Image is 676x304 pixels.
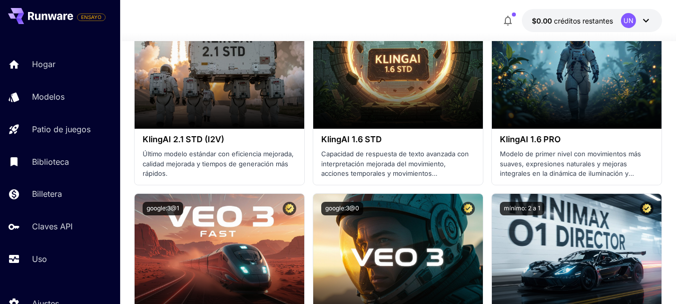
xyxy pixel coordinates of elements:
[143,134,224,144] font: KlingAI 2.1 STD (I2V)
[81,14,102,20] font: ENSAYO
[143,202,183,215] button: google:3@1
[32,189,62,199] font: Billetera
[492,1,661,129] img: alt
[522,9,662,32] button: $0.00UN
[461,202,475,215] button: Modelo certificado: examinado para garantizar el mejor rendimiento e incluye una licencia comercial.
[32,59,56,69] font: Hogar
[500,202,544,215] button: mínimo: 2 a 1
[32,124,91,134] font: Patio de juegos
[500,150,641,187] font: Modelo de primer nivel con movimientos más suaves, expresiones naturales y mejoras integrales en ...
[77,11,106,23] span: Agregue su tarjeta de pago para habilitar la funcionalidad completa de la plataforma.
[32,157,69,167] font: Biblioteca
[532,16,613,26] div: $0.00
[623,17,633,25] font: UN
[554,17,613,25] font: créditos restantes
[500,134,561,144] font: KlingAI 1.6 PRO
[32,254,47,264] font: Uso
[321,134,382,144] font: KlingAI 1.6 STD
[325,204,359,212] font: google:3@0
[32,221,73,231] font: Claves API
[283,202,296,215] button: Modelo certificado: examinado para garantizar el mejor rendimiento e incluye una licencia comercial.
[504,204,540,212] font: mínimo: 2 a 1
[135,1,304,129] img: alt
[321,202,363,215] button: google:3@0
[321,150,469,187] font: Capacidad de respuesta de texto avanzada con interpretación mejorada del movimiento, acciones tem...
[143,150,294,177] font: Último modelo estándar con eficiencia mejorada, calidad mejorada y tiempos de generación más rápi...
[640,202,653,215] button: Modelo certificado: examinado para garantizar el mejor rendimiento e incluye una licencia comercial.
[313,1,483,129] img: alt
[147,204,179,212] font: google:3@1
[32,92,65,102] font: Modelos
[532,17,552,25] font: $0.00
